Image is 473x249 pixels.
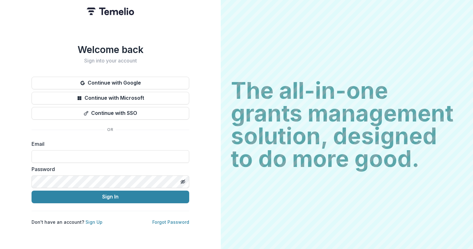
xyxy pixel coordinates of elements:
[85,219,102,225] a: Sign Up
[32,219,102,225] p: Don't have an account?
[32,58,189,64] h2: Sign into your account
[178,177,188,187] button: Toggle password visibility
[87,8,134,15] img: Temelio
[152,219,189,225] a: Forgot Password
[32,191,189,203] button: Sign In
[32,77,189,89] button: Continue with Google
[32,165,185,173] label: Password
[32,107,189,120] button: Continue with SSO
[32,140,185,148] label: Email
[32,44,189,55] h1: Welcome back
[32,92,189,104] button: Continue with Microsoft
